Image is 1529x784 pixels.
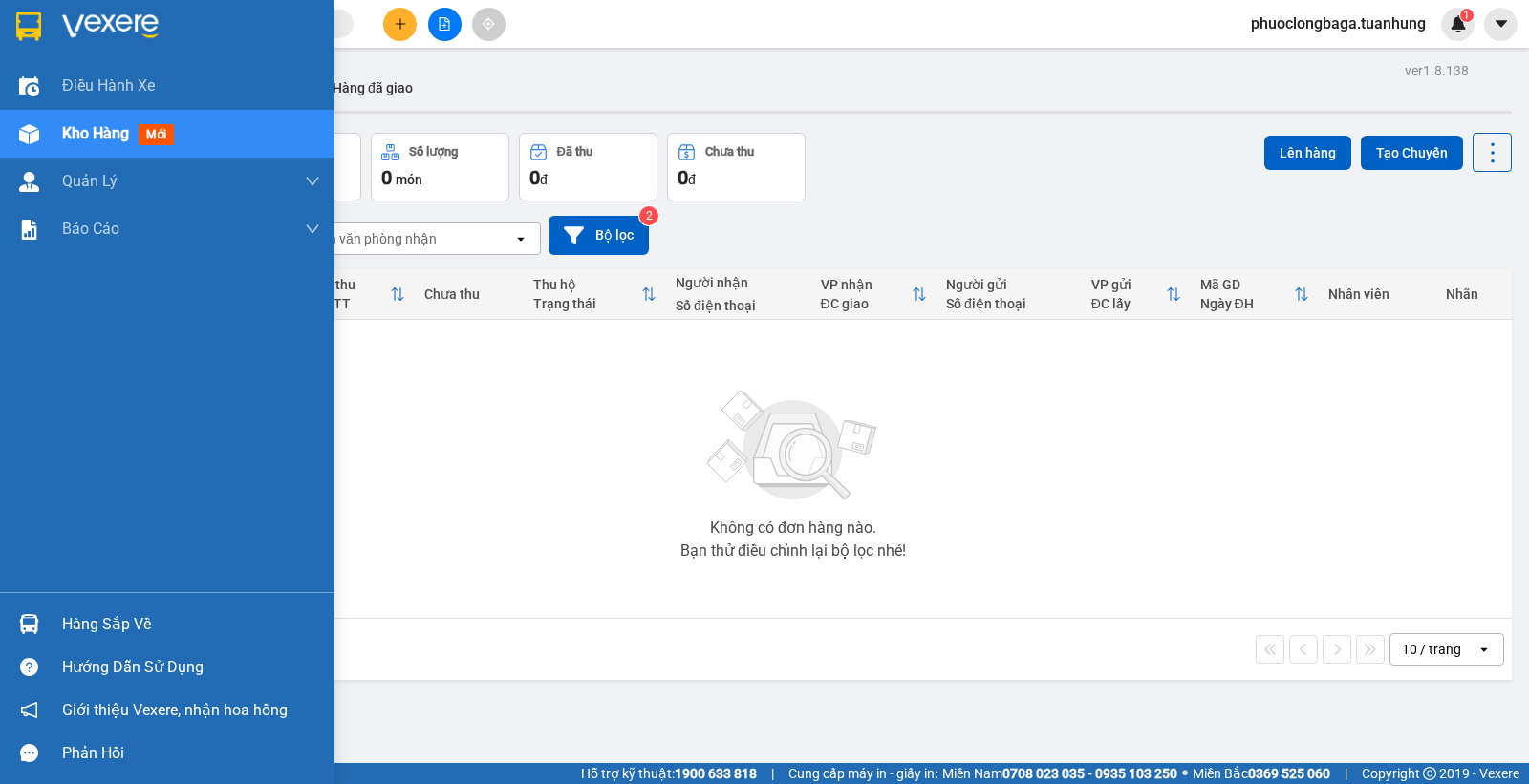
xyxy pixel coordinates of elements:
th: Toggle SortBy [1191,269,1320,320]
span: | [771,763,774,784]
div: Hàng sắp về [62,610,320,639]
sup: 1 [1460,9,1474,22]
div: Mã GD [1200,277,1295,292]
span: | [1345,763,1347,784]
svg: open [1476,642,1492,657]
img: warehouse-icon [19,172,39,192]
span: Giới thiệu Vexere, nhận hoa hồng [62,698,288,722]
div: Nhãn [1446,286,1502,302]
span: 0 [529,166,540,189]
div: Thu hộ [533,277,641,292]
div: ĐC lấy [1091,296,1166,311]
span: Miền Bắc [1193,763,1330,784]
strong: 0708 023 035 - 0935 103 250 [1002,766,1177,781]
div: Nhân viên [1328,286,1427,302]
span: caret-down [1493,15,1510,32]
div: Số điện thoại [946,296,1072,311]
div: Ngày ĐH [1200,296,1295,311]
span: down [305,222,320,237]
button: Số lượng0món [371,133,509,201]
span: down [305,174,320,189]
div: VP nhận [821,277,912,292]
span: file-add [438,17,451,31]
span: đ [540,172,548,187]
div: HTTT [315,296,390,311]
div: Hướng dẫn sử dụng [62,653,320,682]
span: Báo cáo [62,217,119,241]
span: Kho hàng [62,124,129,142]
span: 0 [678,166,688,189]
span: Điều hành xe [62,74,155,97]
th: Toggle SortBy [1082,269,1191,320]
button: file-add [428,8,462,41]
button: Tạo Chuyến [1361,136,1463,170]
span: Miền Nam [942,763,1177,784]
span: phuoclongbaga.tuanhung [1236,11,1441,35]
span: Cung cấp máy in - giấy in: [788,763,937,784]
img: solution-icon [19,220,39,240]
div: Chọn văn phòng nhận [305,229,437,248]
th: Toggle SortBy [524,269,666,320]
span: aim [482,17,495,31]
button: Lên hàng [1264,136,1351,170]
img: icon-new-feature [1450,15,1467,32]
div: ĐC giao [821,296,912,311]
img: warehouse-icon [19,76,39,96]
span: notification [20,701,38,719]
div: Số lượng [409,145,458,159]
div: VP gửi [1091,277,1166,292]
span: 0 [381,166,392,189]
img: logo-vxr [16,12,41,41]
span: 1 [1463,9,1470,22]
svg: open [513,231,528,246]
span: plus [394,17,407,31]
div: Chưa thu [705,145,754,159]
div: Người nhận [676,275,802,290]
div: Người gửi [946,277,1072,292]
div: Đã thu [315,277,390,292]
sup: 2 [639,206,658,225]
button: aim [472,8,506,41]
span: Hỗ trợ kỹ thuật: [581,763,757,784]
strong: 1900 633 818 [675,766,757,781]
button: Bộ lọc [549,216,649,255]
button: plus [383,8,417,41]
th: Toggle SortBy [306,269,415,320]
div: Không có đơn hàng nào. [710,520,876,536]
img: warehouse-icon [19,124,39,144]
strong: 0369 525 060 [1248,766,1330,781]
span: question-circle [20,658,38,676]
img: warehouse-icon [19,614,39,634]
button: Hàng đã giao [317,65,428,111]
span: đ [688,172,696,187]
span: Quản Lý [62,169,118,193]
div: Số điện thoại [676,298,802,313]
span: message [20,744,38,762]
div: Bạn thử điều chỉnh lại bộ lọc nhé! [680,543,906,559]
div: Chưa thu [424,286,514,302]
div: ver 1.8.138 [1405,60,1469,81]
button: Đã thu0đ [519,133,657,201]
span: món [396,172,422,187]
div: Phản hồi [62,739,320,768]
div: Đã thu [557,145,592,159]
img: svg+xml;base64,PHN2ZyBjbGFzcz0ibGlzdC1wbHVnX19zdmciIHhtbG5zPSJodHRwOi8vd3d3LnczLm9yZy8yMDAwL3N2Zy... [698,379,889,513]
div: Trạng thái [533,296,641,311]
span: copyright [1423,767,1436,780]
span: mới [139,124,174,145]
span: ⚪️ [1182,770,1188,777]
button: caret-down [1484,8,1518,41]
div: 10 / trang [1402,640,1461,659]
th: Toggle SortBy [811,269,937,320]
button: Chưa thu0đ [667,133,806,201]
